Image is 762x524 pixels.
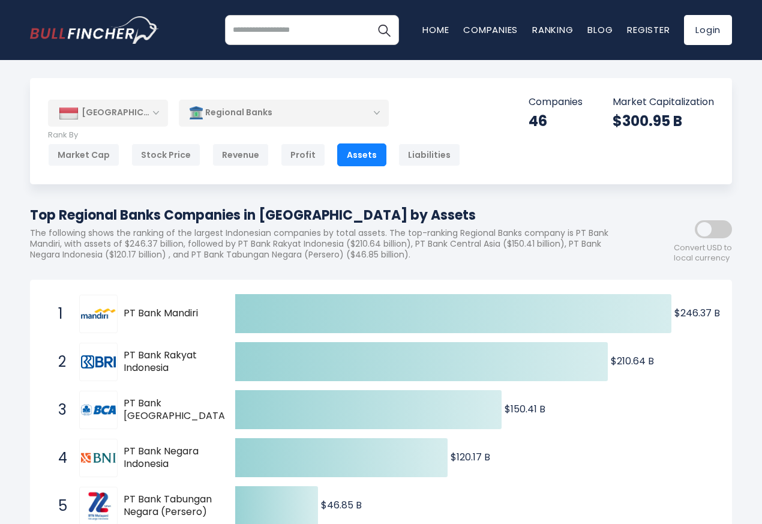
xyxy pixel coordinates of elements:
img: PT Bank Central Asia [81,405,116,415]
div: Revenue [212,143,269,166]
div: Assets [337,143,386,166]
div: Profit [281,143,325,166]
div: $300.95 B [613,112,714,130]
text: $46.85 B [321,498,362,512]
a: Ranking [532,23,573,36]
span: PT Bank Negara Indonesia [124,445,214,471]
a: Login [684,15,732,45]
span: 2 [52,352,64,372]
text: $210.64 B [611,354,654,368]
p: Rank By [48,130,460,140]
p: Companies [529,96,583,109]
text: $120.17 B [451,450,490,464]
div: Regional Banks [179,99,389,127]
a: Go to homepage [30,16,159,44]
p: Market Capitalization [613,96,714,109]
span: 5 [52,496,64,516]
div: Market Cap [48,143,119,166]
text: $246.37 B [674,306,720,320]
span: PT Bank Tabungan Negara (Persero) [124,493,214,519]
a: Companies [463,23,518,36]
div: Stock Price [131,143,200,166]
div: [GEOGRAPHIC_DATA] [48,100,168,126]
img: PT Bank Mandiri [81,309,116,319]
span: Convert USD to local currency [674,243,732,264]
span: PT Bank [GEOGRAPHIC_DATA] [124,397,229,423]
img: PT Bank Negara Indonesia [81,441,116,475]
span: 4 [52,448,64,468]
img: PT Bank Rakyat Indonesia [81,355,116,369]
span: 1 [52,304,64,324]
button: Search [369,15,399,45]
div: Liabilities [398,143,460,166]
img: bullfincher logo [30,16,159,44]
a: Home [422,23,449,36]
text: $150.41 B [505,402,545,416]
h1: Top Regional Banks Companies in [GEOGRAPHIC_DATA] by Assets [30,205,624,225]
p: The following shows the ranking of the largest Indonesian companies by total assets. The top-rank... [30,227,624,260]
img: PT Bank Tabungan Negara (Persero) [81,489,116,523]
span: PT Bank Rakyat Indonesia [124,349,214,375]
span: PT Bank Mandiri [124,307,214,320]
a: Register [627,23,670,36]
div: 46 [529,112,583,130]
span: 3 [52,400,64,420]
a: Blog [587,23,613,36]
